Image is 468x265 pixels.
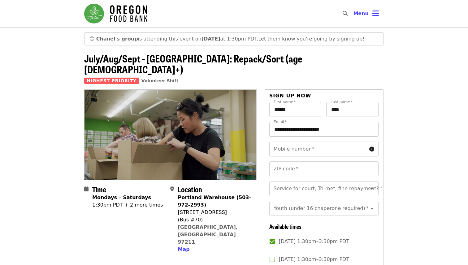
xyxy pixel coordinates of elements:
[178,246,189,252] span: Map
[274,120,287,124] label: Email
[372,9,379,18] i: bars icon
[348,6,384,21] button: Toggle account menu
[178,246,189,253] button: Map
[178,209,251,216] div: [STREET_ADDRESS]
[84,90,256,179] img: July/Aug/Sept - Portland: Repack/Sort (age 8+) organized by Oregon Food Bank
[368,184,376,193] button: Open
[141,78,179,83] a: Volunteer Shift
[326,102,379,117] input: Last name
[269,102,322,117] input: First name
[269,222,301,230] span: Available times
[92,201,163,209] div: 1:30pm PDT + 2 more times
[92,194,151,200] strong: Mondays – Saturdays
[178,216,251,224] div: (Bus #70)
[343,11,348,16] i: search icon
[84,78,139,84] span: Highest Priority
[96,36,258,42] span: is attending this event on at 1:30pm PDT.
[84,51,302,76] span: July/Aug/Sept - [GEOGRAPHIC_DATA]: Repack/Sort (age [DEMOGRAPHIC_DATA]+)
[96,36,138,42] strong: Chanel's group
[84,186,89,192] i: calendar icon
[178,194,251,208] strong: Portland Warehouse (503-972-2993)
[351,6,356,21] input: Search
[369,146,374,152] i: circle-info icon
[258,36,364,42] span: Let them know you're going by signing up!
[269,161,379,176] input: ZIP code
[201,36,220,42] strong: [DATE]
[84,4,147,24] img: Oregon Food Bank - Home
[269,93,311,99] span: Sign up now
[368,204,376,213] button: Open
[269,142,367,156] input: Mobile number
[274,100,296,104] label: First name
[279,238,349,245] span: [DATE] 1:30pm–3:30pm PDT
[353,11,369,16] span: Menu
[279,256,349,263] span: [DATE] 1:30pm–3:30pm PDT
[178,224,238,245] a: [GEOGRAPHIC_DATA], [GEOGRAPHIC_DATA] 97211
[331,100,353,104] label: Last name
[269,122,379,137] input: Email
[170,186,174,192] i: map-marker-alt icon
[89,36,95,42] span: grinning face emoji
[178,184,202,194] span: Location
[92,184,106,194] span: Time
